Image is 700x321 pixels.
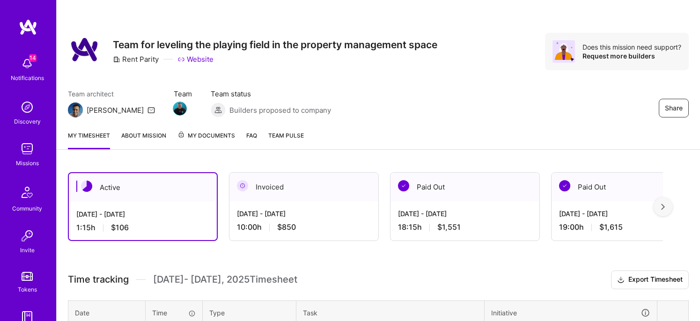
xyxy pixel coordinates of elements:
span: Team status [211,89,331,99]
img: Community [16,181,38,204]
span: $850 [277,222,296,232]
div: Paid Out [391,173,539,201]
div: Time [152,308,196,318]
span: My Documents [177,131,235,141]
img: teamwork [18,139,37,158]
a: About Mission [121,131,166,149]
button: Share [659,99,689,117]
a: My timesheet [68,131,110,149]
i: icon Mail [147,106,155,114]
img: Paid Out [398,180,409,191]
img: Active [81,181,92,192]
img: Avatar [553,40,575,63]
div: Discovery [14,117,41,126]
img: Invite [18,226,37,245]
span: 14 [29,54,37,62]
img: tokens [22,272,33,281]
i: icon CompanyGray [113,56,120,63]
div: Does this mission need support? [582,43,681,51]
span: Team Pulse [268,132,304,139]
img: logo [19,19,37,36]
img: Paid Out [559,180,570,191]
div: [DATE] - [DATE] [398,209,532,219]
div: Rent Parity [113,54,159,64]
div: Invoiced [229,173,378,201]
div: 10:00 h [237,222,371,232]
span: Team architect [68,89,155,99]
span: [DATE] - [DATE] , 2025 Timesheet [153,274,297,285]
div: Notifications [11,73,44,83]
button: Export Timesheet [611,270,689,289]
a: Team Pulse [268,131,304,149]
span: Team [174,89,192,99]
div: 1:15 h [76,223,209,233]
div: [DATE] - [DATE] [559,209,693,219]
div: Initiative [491,307,650,318]
div: [PERSON_NAME] [87,105,144,115]
img: Team Architect [68,102,83,117]
a: Team Member Avatar [174,101,186,117]
h3: Team for leveling the playing field in the property management space [113,39,437,51]
span: Share [665,103,683,113]
div: Community [12,204,42,213]
img: Builders proposed to company [211,102,226,117]
a: Website [177,54,214,64]
img: Invoiced [237,180,248,191]
div: Tokens [18,285,37,294]
img: Team Member Avatar [173,102,187,116]
img: bell [18,54,37,73]
span: $1,551 [437,222,461,232]
div: Invite [20,245,35,255]
img: right [661,204,665,210]
img: discovery [18,98,37,117]
span: $106 [111,223,129,233]
div: Request more builders [582,51,681,60]
span: $1,615 [599,222,623,232]
div: [DATE] - [DATE] [237,209,371,219]
a: My Documents [177,131,235,149]
div: 19:00 h [559,222,693,232]
span: Time tracking [68,274,129,285]
img: Company Logo [68,33,102,66]
div: Missions [16,158,39,168]
div: [DATE] - [DATE] [76,209,209,219]
i: icon Download [617,275,625,285]
span: Builders proposed to company [229,105,331,115]
div: 18:15 h [398,222,532,232]
a: FAQ [246,131,257,149]
div: Active [69,173,217,202]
